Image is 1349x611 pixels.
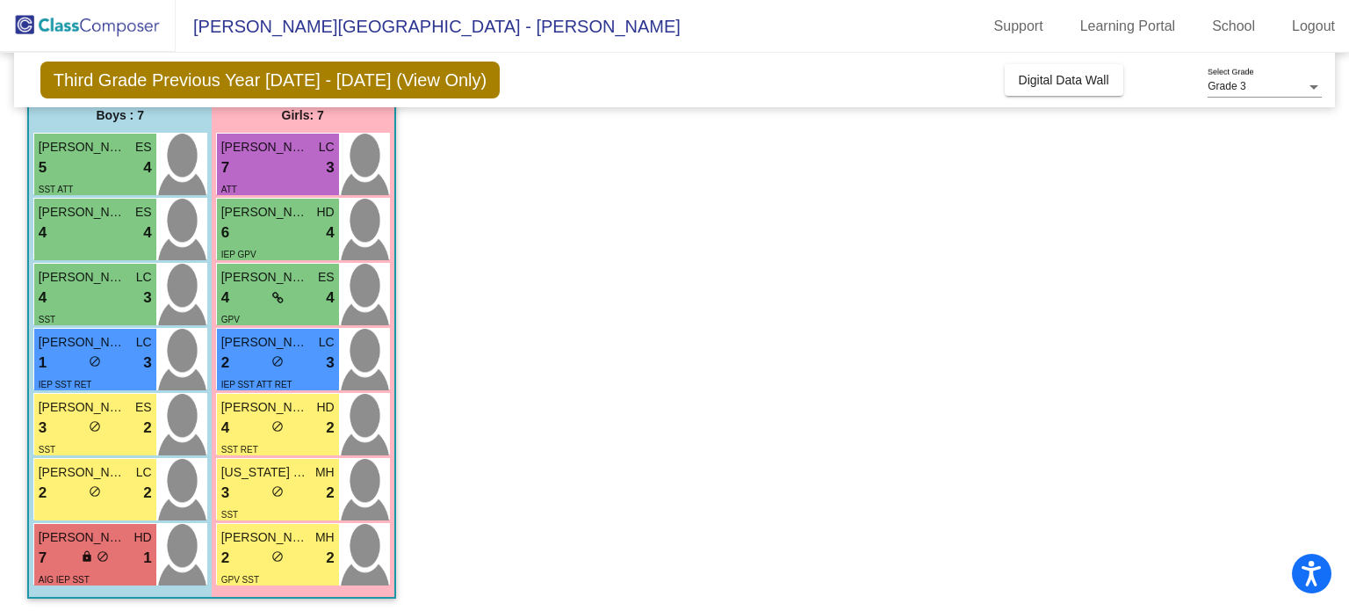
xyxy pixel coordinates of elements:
[136,268,152,287] span: LC
[221,463,309,482] span: [US_STATE] Kalayah
[1278,12,1349,40] a: Logout
[318,268,335,287] span: ES
[133,528,151,547] span: HD
[176,12,681,40] span: [PERSON_NAME][GEOGRAPHIC_DATA] - [PERSON_NAME]
[326,547,334,570] span: 2
[39,222,47,244] span: 4
[97,550,109,563] span: do_not_disturb_alt
[89,485,101,498] span: do_not_disturb_alt
[326,417,334,440] span: 2
[221,287,229,309] span: 4
[326,352,334,375] span: 3
[39,575,90,585] span: AIG IEP SST
[136,463,152,482] span: LC
[143,547,151,570] span: 1
[221,575,259,585] span: GPV SST
[40,62,501,98] span: Third Grade Previous Year [DATE] - [DATE] (View Only)
[143,417,151,440] span: 2
[212,98,394,133] div: Girls: 7
[221,482,229,505] span: 3
[81,550,93,563] span: lock
[221,445,258,455] span: SST RET
[143,156,151,179] span: 4
[29,98,212,133] div: Boys : 7
[1198,12,1269,40] a: School
[221,315,240,324] span: GPV
[221,185,237,194] span: ATT
[980,12,1057,40] a: Support
[39,156,47,179] span: 5
[221,250,256,259] span: IEP GPV
[319,333,335,352] span: LC
[143,222,151,244] span: 4
[326,156,334,179] span: 3
[39,138,126,156] span: [PERSON_NAME]
[143,287,151,309] span: 3
[39,315,55,324] span: SST
[315,463,335,482] span: MH
[143,352,151,375] span: 3
[221,528,309,547] span: [PERSON_NAME]
[39,380,92,389] span: IEP SST RET
[319,138,335,156] span: LC
[271,420,284,433] span: do_not_disturb_alt
[39,287,47,309] span: 4
[221,510,238,520] span: SST
[135,138,152,156] span: ES
[221,222,229,244] span: 6
[221,547,229,570] span: 2
[39,482,47,505] span: 2
[39,268,126,287] span: [PERSON_NAME]
[39,203,126,222] span: [PERSON_NAME]
[135,398,152,417] span: ES
[221,203,309,222] span: [PERSON_NAME]
[39,333,126,352] span: [PERSON_NAME]
[1019,73,1109,87] span: Digital Data Wall
[39,185,74,194] span: SST ATT
[39,528,126,547] span: [PERSON_NAME]
[1208,80,1245,92] span: Grade 3
[316,203,334,222] span: HD
[221,138,309,156] span: [PERSON_NAME]
[326,482,334,505] span: 2
[143,482,151,505] span: 2
[1066,12,1190,40] a: Learning Portal
[221,333,309,352] span: [PERSON_NAME]
[89,355,101,367] span: do_not_disturb_alt
[326,287,334,309] span: 4
[221,417,229,440] span: 4
[1005,64,1123,96] button: Digital Data Wall
[39,417,47,440] span: 3
[221,398,309,417] span: [PERSON_NAME]
[271,355,284,367] span: do_not_disturb_alt
[316,398,334,417] span: HD
[39,547,47,570] span: 7
[271,485,284,498] span: do_not_disturb_alt
[39,352,47,375] span: 1
[135,203,152,222] span: ES
[39,445,55,455] span: SST
[271,550,284,563] span: do_not_disturb_alt
[326,222,334,244] span: 4
[39,398,126,417] span: [PERSON_NAME]
[221,352,229,375] span: 2
[89,420,101,433] span: do_not_disturb_alt
[136,333,152,352] span: LC
[39,463,126,482] span: [PERSON_NAME]
[221,156,229,179] span: 7
[315,528,335,547] span: MH
[221,380,292,389] span: IEP SST ATT RET
[221,268,309,287] span: [PERSON_NAME]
